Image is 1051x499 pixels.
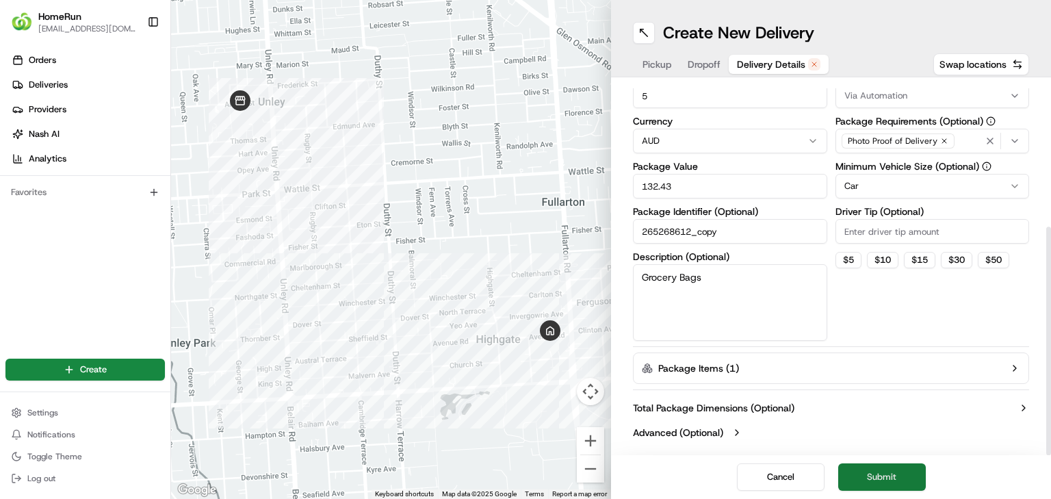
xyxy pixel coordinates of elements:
button: Cancel [737,463,825,491]
span: Orders [29,54,56,66]
label: Package Items ( 1 ) [658,361,739,375]
a: Open this area in Google Maps (opens a new window) [174,481,220,499]
button: Create [5,359,165,381]
button: HomeRunHomeRun[EMAIL_ADDRESS][DOMAIN_NAME] [5,5,142,38]
label: Currency [633,116,827,126]
button: $10 [867,252,898,268]
button: Photo Proof of Delivery [835,129,1030,153]
button: $50 [978,252,1009,268]
label: Package Requirements (Optional) [835,116,1030,126]
span: Create [80,363,107,376]
a: Analytics [5,148,170,170]
span: Swap locations [939,57,1007,71]
button: Package Requirements (Optional) [986,116,996,126]
a: Terms [525,490,544,498]
label: Driver Tip (Optional) [835,207,1030,216]
a: Report a map error [552,490,607,498]
span: Toggle Theme [27,451,82,462]
button: HomeRun [38,10,81,23]
button: $30 [941,252,972,268]
button: Package Items (1) [633,353,1029,384]
span: Nash AI [29,128,60,140]
span: Deliveries [29,79,68,91]
button: Swap locations [933,53,1029,75]
button: Settings [5,403,165,422]
span: Dropoff [688,57,721,71]
h1: Create New Delivery [663,22,814,44]
label: Advanced (Optional) [633,426,723,439]
textarea: Grocery Bags [633,264,827,341]
label: Package Identifier (Optional) [633,207,827,216]
span: Via Automation [844,90,907,102]
label: Package Value [633,162,827,171]
span: Map data ©2025 Google [442,490,517,498]
button: [EMAIL_ADDRESS][DOMAIN_NAME] [38,23,136,34]
button: Keyboard shortcuts [375,489,434,499]
input: Enter driver tip amount [835,219,1030,244]
input: Enter package identifier [633,219,827,244]
button: Minimum Vehicle Size (Optional) [982,162,991,171]
span: Settings [27,407,58,418]
input: Enter package value [633,174,827,199]
button: Via Automation [835,84,1030,108]
input: Enter number of items [633,84,827,108]
a: Deliveries [5,74,170,96]
span: Log out [27,473,55,484]
button: $5 [835,252,861,268]
label: Total Package Dimensions (Optional) [633,401,794,415]
button: Zoom out [577,455,604,483]
a: Orders [5,49,170,71]
span: Photo Proof of Delivery [848,136,937,146]
img: HomeRun [11,11,33,33]
button: Map camera controls [577,378,604,405]
span: Providers [29,103,66,116]
a: Providers [5,99,170,120]
button: Log out [5,469,165,488]
a: Nash AI [5,123,170,145]
span: Notifications [27,429,75,440]
span: Delivery Details [737,57,805,71]
button: Advanced (Optional) [633,426,1029,439]
button: Submit [838,463,926,491]
img: Google [174,481,220,499]
button: Total Package Dimensions (Optional) [633,401,1029,415]
span: Pickup [643,57,671,71]
button: Toggle Theme [5,447,165,466]
button: Notifications [5,425,165,444]
button: $15 [904,252,935,268]
span: Analytics [29,153,66,165]
label: Description (Optional) [633,252,827,261]
div: Favorites [5,181,165,203]
button: Zoom in [577,427,604,455]
label: Minimum Vehicle Size (Optional) [835,162,1030,171]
